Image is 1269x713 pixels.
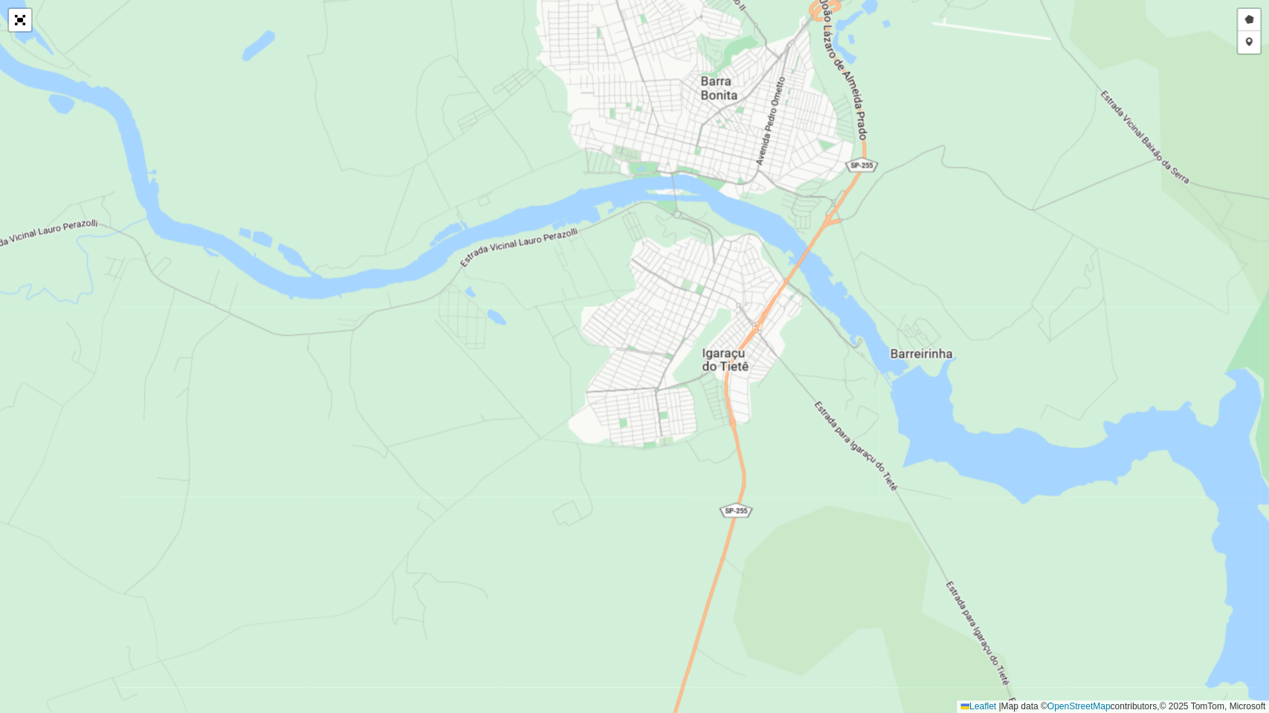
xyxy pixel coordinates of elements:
a: Adicionar checkpoint [1238,31,1260,53]
a: Abrir mapa em tela cheia [9,9,31,31]
a: Desenhar setor [1238,9,1260,31]
div: Map data © contributors,© 2025 TomTom, Microsoft [957,700,1269,713]
a: OpenStreetMap [1047,701,1111,712]
a: Leaflet [960,701,996,712]
span: | [998,701,1001,712]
